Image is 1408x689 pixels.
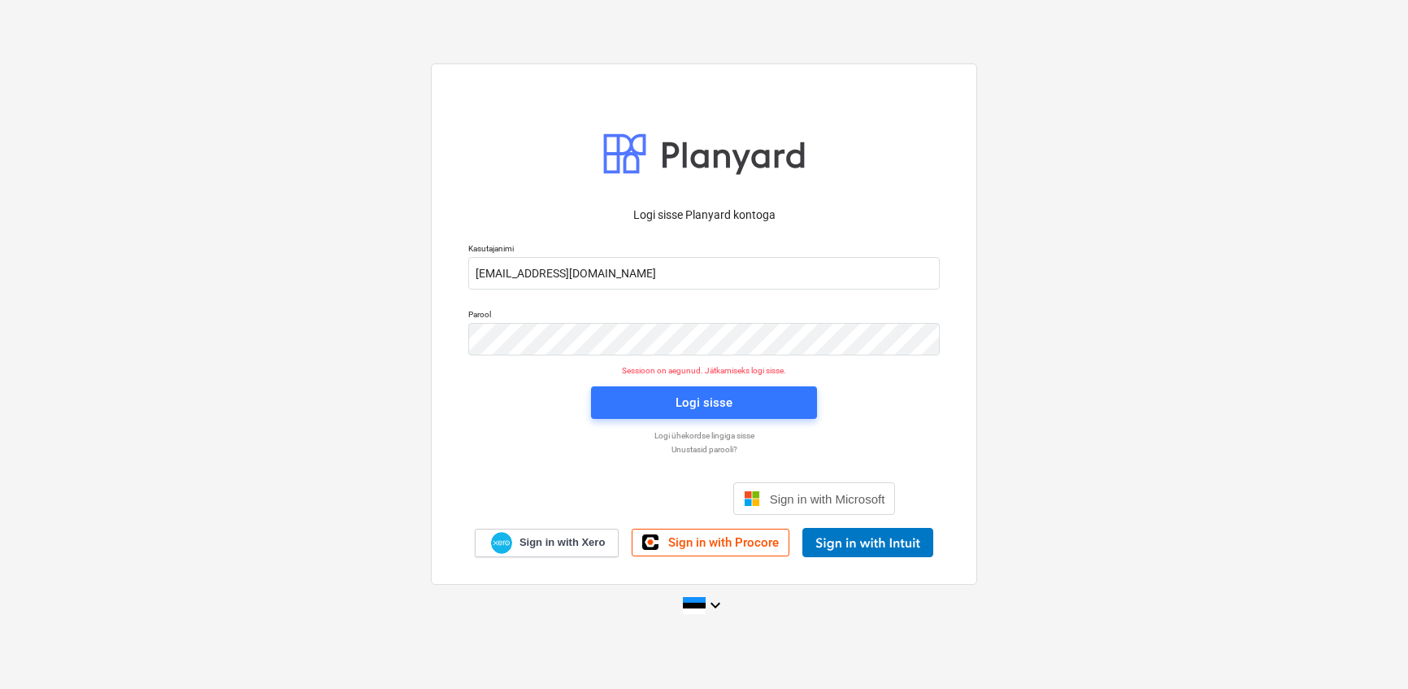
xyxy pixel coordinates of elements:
a: Unustasid parooli? [460,444,948,455]
iframe: Chat Widget [1327,611,1408,689]
iframe: Sisselogimine Google'i nupu abil [505,481,728,517]
img: Microsoft logo [744,491,760,507]
button: Logi sisse [591,386,817,419]
p: Logi sisse Planyard kontoga [468,207,940,224]
input: Kasutajanimi [468,257,940,290]
a: Logi ühekordse lingiga sisse [460,430,948,441]
span: Sign in with Xero [519,535,605,550]
img: Xero logo [491,532,512,554]
i: keyboard_arrow_down [706,595,725,615]
p: Kasutajanimi [468,243,940,257]
span: Sign in with Procore [668,535,779,550]
p: Sessioon on aegunud. Jätkamiseks logi sisse. [458,365,950,376]
a: Sign in with Xero [475,529,619,557]
div: Logi sisse [676,392,732,413]
a: Sign in with Procore [632,529,789,556]
span: Sign in with Microsoft [770,492,885,506]
p: Parool [468,309,940,323]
